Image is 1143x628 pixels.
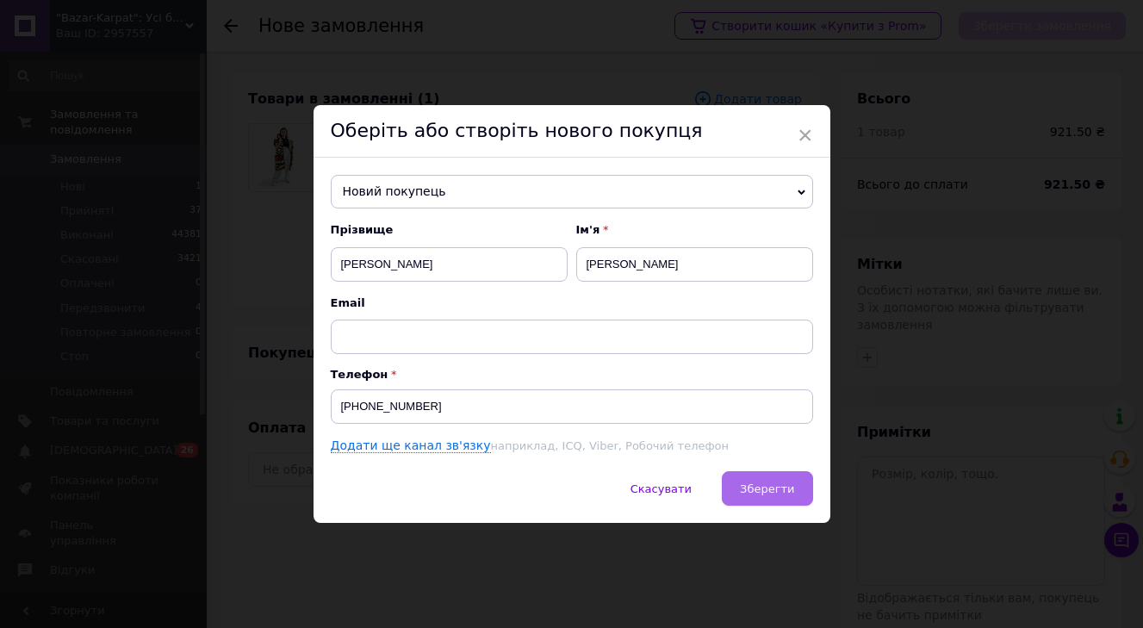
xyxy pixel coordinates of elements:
[331,368,813,381] p: Телефон
[576,247,813,282] input: Наприклад: Іван
[798,121,813,150] span: ×
[331,295,813,311] span: Email
[331,438,491,453] a: Додати ще канал зв'язку
[491,439,729,452] span: наприклад, ICQ, Viber, Робочий телефон
[331,222,568,238] span: Прізвище
[331,175,813,209] span: Новий покупець
[576,222,813,238] span: Ім'я
[331,389,813,424] input: +38 096 0000000
[612,471,710,506] button: Скасувати
[722,471,812,506] button: Зберегти
[314,105,830,158] div: Оберіть або створіть нового покупця
[740,482,794,495] span: Зберегти
[331,247,568,282] input: Наприклад: Іванов
[631,482,692,495] span: Скасувати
